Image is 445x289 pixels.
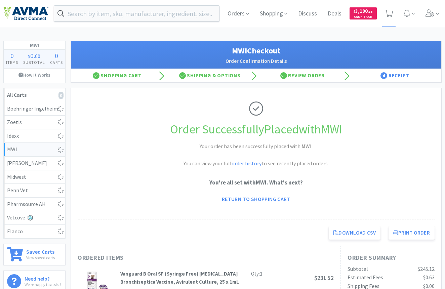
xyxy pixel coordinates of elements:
[354,15,373,19] span: Cash Back
[348,253,435,263] h1: Order Summary
[58,92,64,99] i: 0
[4,129,65,143] a: Idexx
[21,59,48,66] h4: Subtotal
[354,9,355,14] span: $
[4,184,65,198] a: Penn Vet
[4,69,65,81] a: How It Works
[21,52,48,59] div: .
[26,254,55,261] p: View saved carts
[7,118,62,127] div: Zoetis
[7,173,62,181] div: Midwest
[7,186,62,195] div: Penn Vet
[256,69,349,82] div: Review Order
[325,11,344,17] a: Deals
[55,51,58,60] span: 0
[7,159,62,168] div: [PERSON_NAME]
[155,142,357,168] h2: Your order has been successfully placed with MWI. You can view your full to see recently placed o...
[78,120,435,139] h1: Order Successfully Placed with MWI
[7,105,62,113] div: Boehringer Ingelheim
[120,271,239,285] strong: Vanguard B Oral SF (Syringe Free) [MEDICAL_DATA] Bronchiseptica Vaccine, Avirulent Culture, 25 x 1mL
[164,69,256,82] div: Shipping & Options
[7,200,62,209] div: Pharmsource AH
[4,102,65,116] a: Boehringer Ingelheim
[4,211,65,225] a: Vetcove
[71,69,164,82] div: Shopping Cart
[7,91,27,98] strong: All Carts
[217,192,295,206] a: Return to Shopping Cart
[4,170,65,184] a: Midwest
[389,226,435,240] button: Print Order
[4,198,65,211] a: Pharmsource AH
[4,116,65,129] a: Zoetis
[423,274,435,281] span: $0.63
[4,59,21,66] h4: Items
[260,271,262,277] strong: 1
[368,9,373,14] span: . 15
[30,51,34,60] span: 0
[7,145,62,154] div: MWI
[4,88,65,102] a: All Carts0
[251,270,262,278] div: Qty:
[295,11,320,17] a: Discuss
[25,281,61,288] p: We're happy to assist!
[4,225,65,238] a: Elanco
[78,253,279,263] h1: Ordered Items
[78,178,435,187] p: You're all set with MWI . What's next?
[348,265,368,274] div: Subtotal
[7,213,62,222] div: Vetcove
[354,8,373,14] span: 3,190
[314,274,334,282] span: $231.52
[4,157,65,170] a: [PERSON_NAME]
[26,247,55,254] h6: Saved Carts
[7,227,62,236] div: Elanco
[418,265,435,272] span: $245.12
[232,160,261,167] a: order history
[78,57,435,65] h2: Order Confirmation Details
[28,53,30,59] span: $
[329,226,380,240] a: Download CSV
[3,6,48,20] img: e4e33dab9f054f5782a47901c742baa9_102.png
[47,59,65,66] h4: Carts
[348,273,383,282] div: Estimated Fees
[54,6,219,21] input: Search by item, sku, manufacturer, ingredient, size...
[4,143,65,157] a: MWI
[78,44,435,57] h1: MWI Checkout
[349,69,442,82] div: Receipt
[3,244,66,265] a: Saved CartsView saved carts
[35,53,40,59] span: 00
[7,132,62,140] div: Idexx
[10,51,14,60] span: 0
[25,274,61,281] h6: Need help?
[380,72,387,79] span: 4
[350,4,377,23] a: $3,190.15Cash Back
[4,41,65,50] h1: MWI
